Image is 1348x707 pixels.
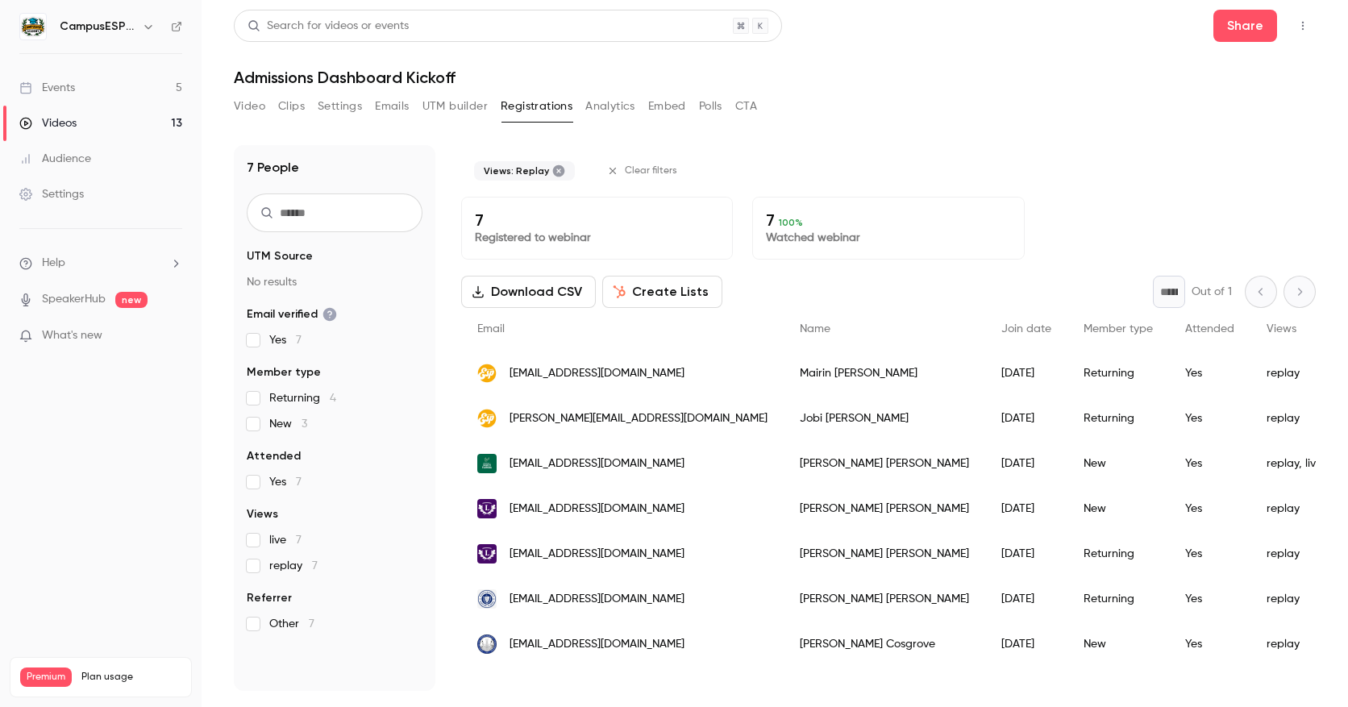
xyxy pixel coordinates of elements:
h1: Admissions Dashboard Kickoff [234,68,1316,87]
p: 7 [475,210,719,230]
div: [PERSON_NAME] Cosgrove [784,622,985,667]
div: [PERSON_NAME] [PERSON_NAME] [784,486,985,531]
span: [PERSON_NAME][EMAIL_ADDRESS][DOMAIN_NAME] [510,410,768,427]
iframe: Noticeable Trigger [163,329,182,343]
button: Share [1213,10,1277,42]
div: Returning [1067,351,1169,396]
div: Returning [1067,576,1169,622]
span: Clear filters [625,164,677,177]
img: fandm.edu [477,634,497,654]
div: Returning [1067,531,1169,576]
span: What's new [42,327,102,344]
button: Remove "Replay views" from selected filters [552,164,565,177]
span: Yes [269,332,302,348]
span: [EMAIL_ADDRESS][DOMAIN_NAME] [510,591,684,608]
span: 7 [296,476,302,488]
div: Yes [1169,351,1250,396]
span: 7 [312,560,318,572]
div: [DATE] [985,396,1067,441]
div: Yes [1169,622,1250,667]
span: Other [269,616,314,632]
div: New [1067,622,1169,667]
span: Premium [20,667,72,687]
img: CampusESP Academy [20,14,46,40]
span: live [269,532,302,548]
span: Plan usage [81,671,181,684]
button: Analytics [585,94,635,119]
div: [PERSON_NAME] [PERSON_NAME] [784,576,985,622]
span: Name [800,323,830,335]
span: Member type [247,364,321,381]
div: [DATE] [985,441,1067,486]
button: Clips [278,94,305,119]
img: campusesp.com [477,409,497,428]
span: New [269,416,307,432]
span: new [115,292,148,308]
span: Attended [247,448,301,464]
p: Out of 1 [1192,284,1232,300]
h1: 7 People [247,158,299,177]
span: Views [1267,323,1296,335]
div: [PERSON_NAME] [PERSON_NAME] [784,531,985,576]
div: Search for videos or events [248,18,409,35]
span: 7 [296,534,302,546]
div: Yes [1169,486,1250,531]
button: Emails [375,94,409,119]
li: help-dropdown-opener [19,255,182,272]
section: facet-groups [247,248,422,632]
span: Views: Replay [484,164,549,177]
button: Video [234,94,265,119]
span: [EMAIL_ADDRESS][DOMAIN_NAME] [510,455,684,472]
button: Registrations [501,94,572,119]
div: Mairin [PERSON_NAME] [784,351,985,396]
div: replay [1250,396,1338,441]
img: usf.edu [477,454,497,473]
div: [DATE] [985,351,1067,396]
div: replay [1250,486,1338,531]
img: linfield.edu [477,499,497,518]
span: Attended [1185,323,1234,335]
span: 3 [302,418,307,430]
span: [EMAIL_ADDRESS][DOMAIN_NAME] [510,636,684,653]
h6: CampusESP Academy [60,19,135,35]
p: Registered to webinar [475,230,719,246]
span: Returning [269,390,336,406]
div: replay, live [1250,441,1338,486]
span: Yes [269,474,302,490]
div: Videos [19,115,77,131]
span: Views [247,506,278,522]
div: Yes [1169,531,1250,576]
span: Email [477,323,505,335]
a: SpeakerHub [42,291,106,308]
div: replay [1250,576,1338,622]
span: 4 [330,393,336,404]
div: [DATE] [985,576,1067,622]
span: 100 % [779,217,803,228]
button: UTM builder [422,94,488,119]
p: Watched webinar [766,230,1010,246]
div: Yes [1169,576,1250,622]
button: Download CSV [461,276,596,308]
div: replay [1250,351,1338,396]
div: Audience [19,151,91,167]
div: Yes [1169,441,1250,486]
span: Help [42,255,65,272]
img: maritime.edu [477,589,497,609]
div: [DATE] [985,622,1067,667]
button: Create Lists [602,276,722,308]
span: [EMAIL_ADDRESS][DOMAIN_NAME] [510,501,684,518]
div: Settings [19,186,84,202]
span: Referrer [247,590,292,606]
button: Top Bar Actions [1290,13,1316,39]
img: linfield.edu [477,544,497,564]
div: replay [1250,622,1338,667]
button: Clear filters [601,158,687,184]
p: 7 [766,210,1010,230]
span: Member type [1084,323,1153,335]
div: Jobi [PERSON_NAME] [784,396,985,441]
div: New [1067,486,1169,531]
div: Returning [1067,396,1169,441]
span: replay [269,558,318,574]
div: New [1067,441,1169,486]
div: [PERSON_NAME] [PERSON_NAME] [784,441,985,486]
